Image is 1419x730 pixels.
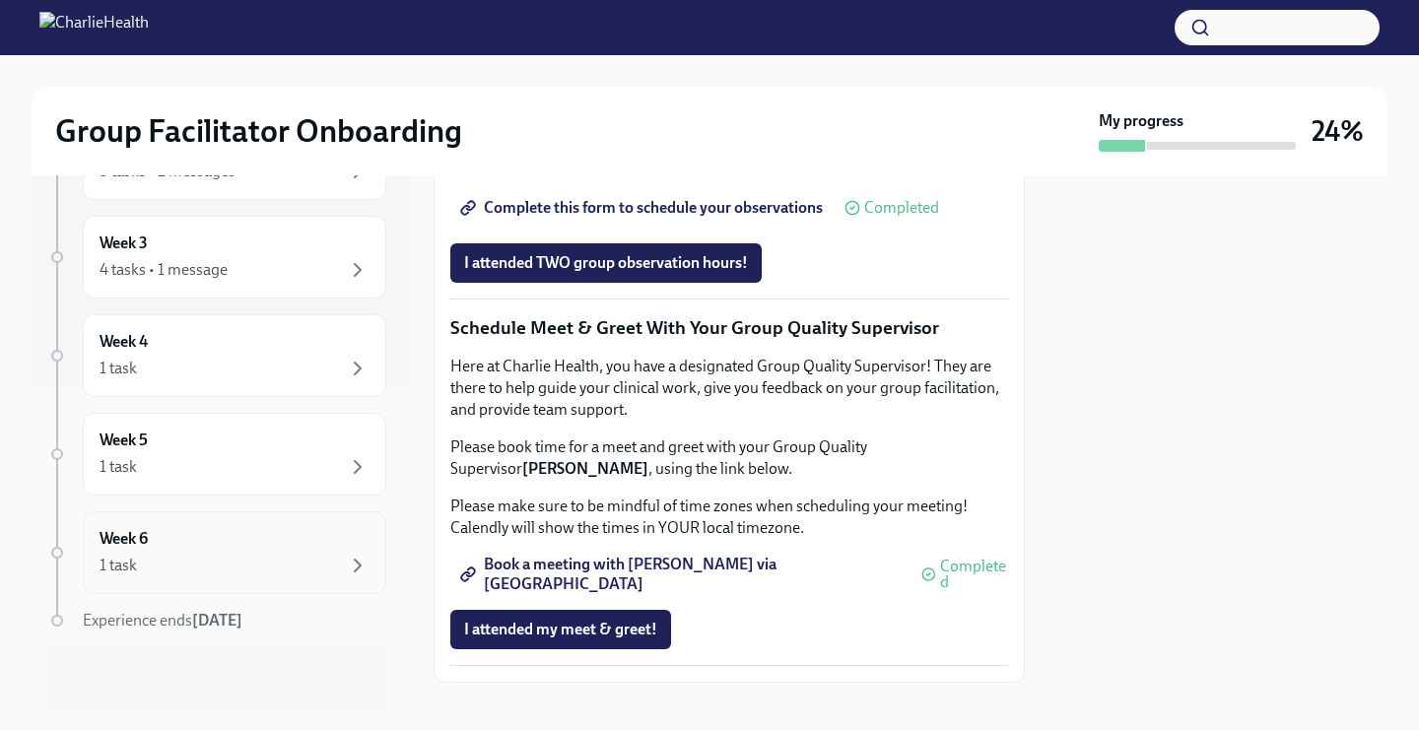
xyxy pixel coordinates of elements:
[100,555,137,576] div: 1 task
[47,413,386,496] a: Week 51 task
[450,243,762,283] button: I attended TWO group observation hours!
[100,331,148,353] h6: Week 4
[464,564,900,584] span: Book a meeting with [PERSON_NAME] via [GEOGRAPHIC_DATA]
[47,216,386,299] a: Week 34 tasks • 1 message
[1099,110,1183,132] strong: My progress
[450,436,1008,480] p: Please book time for a meet and greet with your Group Quality Supervisor , using the link below.
[100,259,228,281] div: 4 tasks • 1 message
[450,188,837,228] a: Complete this form to schedule your observations
[450,610,671,649] button: I attended my meet & greet!
[464,620,657,639] span: I attended my meet & greet!
[55,111,462,151] h2: Group Facilitator Onboarding
[47,511,386,594] a: Week 61 task
[100,456,137,478] div: 1 task
[450,315,1008,341] p: Schedule Meet & Greet With Your Group Quality Supervisor
[464,253,748,273] span: I attended TWO group observation hours!
[192,611,242,630] strong: [DATE]
[47,314,386,397] a: Week 41 task
[940,559,1008,590] span: Completed
[100,528,148,550] h6: Week 6
[100,430,148,451] h6: Week 5
[1312,113,1364,149] h3: 24%
[464,198,823,218] span: Complete this form to schedule your observations
[83,611,242,630] span: Experience ends
[450,555,913,594] a: Book a meeting with [PERSON_NAME] via [GEOGRAPHIC_DATA]
[864,200,939,216] span: Completed
[450,496,1008,539] p: Please make sure to be mindful of time zones when scheduling your meeting! Calendly will show the...
[100,358,137,379] div: 1 task
[39,12,149,43] img: CharlieHealth
[522,459,648,478] strong: [PERSON_NAME]
[100,232,148,254] h6: Week 3
[450,356,1008,421] p: Here at Charlie Health, you have a designated Group Quality Supervisor! They are there to help gu...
